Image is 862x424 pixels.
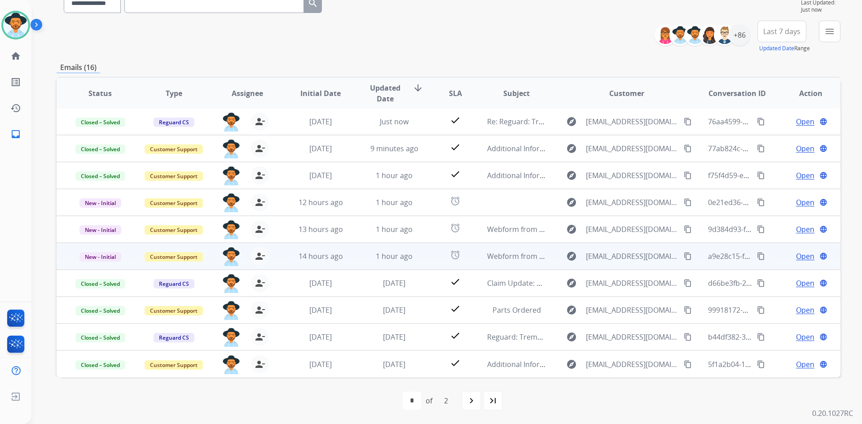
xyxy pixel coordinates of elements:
[796,197,814,208] span: Open
[708,224,846,234] span: 9d384d93-fe7a-45d9-8684-98956e861140
[819,360,827,368] mat-icon: language
[255,197,265,208] mat-icon: person_remove
[75,333,125,342] span: Closed – Solved
[767,78,840,109] th: Action
[796,278,814,288] span: Open
[796,116,814,127] span: Open
[166,88,182,99] span: Type
[796,305,814,315] span: Open
[487,117,612,127] span: Re: Reguard: Tremendous Fulfillment
[145,144,203,154] span: Customer Support
[503,88,530,99] span: Subject
[757,225,765,233] mat-icon: content_copy
[309,117,332,127] span: [DATE]
[487,224,690,234] span: Webform from [EMAIL_ADDRESS][DOMAIN_NAME] on [DATE]
[222,247,240,266] img: agent-avatar
[309,144,332,153] span: [DATE]
[684,171,692,179] mat-icon: content_copy
[684,360,692,368] mat-icon: content_copy
[796,143,814,154] span: Open
[684,333,692,341] mat-icon: content_copy
[299,251,343,261] span: 14 hours ago
[79,225,121,235] span: New - Initial
[586,224,678,235] span: [EMAIL_ADDRESS][DOMAIN_NAME]
[566,305,577,315] mat-icon: explore
[222,301,240,320] img: agent-avatar
[145,252,203,262] span: Customer Support
[255,143,265,154] mat-icon: person_remove
[487,332,600,342] span: Reguard: Tremendous Fulfillment
[299,224,343,234] span: 13 hours ago
[222,193,240,212] img: agent-avatar
[376,224,413,234] span: 1 hour ago
[376,197,413,207] span: 1 hour ago
[586,116,678,127] span: [EMAIL_ADDRESS][DOMAIN_NAME]
[222,166,240,185] img: agent-avatar
[796,224,814,235] span: Open
[255,332,265,342] mat-icon: person_remove
[819,306,827,314] mat-icon: language
[566,143,577,154] mat-icon: explore
[819,279,827,287] mat-icon: language
[819,171,827,179] mat-icon: language
[376,251,413,261] span: 1 hour ago
[145,225,203,235] span: Customer Support
[365,83,406,104] span: Updated Date
[10,77,21,87] mat-icon: list_alt
[586,143,678,154] span: [EMAIL_ADDRESS][DOMAIN_NAME]
[796,170,814,181] span: Open
[708,251,844,261] span: a9e28c15-f30b-4b93-8687-a12bf0128e61
[450,115,461,126] mat-icon: check
[819,198,827,206] mat-icon: language
[376,170,413,180] span: 1 hour ago
[487,251,690,261] span: Webform from [EMAIL_ADDRESS][DOMAIN_NAME] on [DATE]
[812,408,853,419] p: 0.20.1027RC
[309,359,332,369] span: [DATE]
[75,144,125,154] span: Closed – Solved
[426,395,432,406] div: of
[763,30,800,33] span: Last 7 days
[757,171,765,179] mat-icon: content_copy
[222,274,240,293] img: agent-avatar
[75,360,125,370] span: Closed – Solved
[450,249,461,260] mat-icon: alarm
[450,196,461,206] mat-icon: alarm
[819,225,827,233] mat-icon: language
[88,88,112,99] span: Status
[383,332,405,342] span: [DATE]
[796,251,814,262] span: Open
[708,332,844,342] span: b44df382-3dec-4537-b8dc-bd1cc248fde9
[413,83,423,93] mat-icon: arrow_downward
[370,144,418,153] span: 9 minutes ago
[309,278,332,288] span: [DATE]
[819,333,827,341] mat-icon: language
[757,252,765,260] mat-icon: content_copy
[566,332,577,342] mat-icon: explore
[684,252,692,260] mat-icon: content_copy
[255,305,265,315] mat-icon: person_remove
[450,303,461,314] mat-icon: check
[708,170,843,180] span: f75f4d59-e257-4bc8-bd29-a5e10c1d9c2c
[255,224,265,235] mat-icon: person_remove
[222,140,240,158] img: agent-avatar
[300,88,341,99] span: Initial Date
[757,279,765,287] mat-icon: content_copy
[3,13,28,38] img: avatar
[684,144,692,153] mat-icon: content_copy
[684,225,692,233] mat-icon: content_copy
[309,305,332,315] span: [DATE]
[586,359,678,370] span: [EMAIL_ADDRESS][DOMAIN_NAME]
[437,392,455,410] div: 2
[10,51,21,61] mat-icon: home
[255,359,265,370] mat-icon: person_remove
[566,359,577,370] mat-icon: explore
[145,306,203,315] span: Customer Support
[566,278,577,288] mat-icon: explore
[79,198,121,208] span: New - Initial
[145,198,203,208] span: Customer Support
[796,332,814,342] span: Open
[255,170,265,181] mat-icon: person_remove
[757,21,806,42] button: Last 7 days
[757,306,765,314] mat-icon: content_copy
[222,328,240,347] img: agent-avatar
